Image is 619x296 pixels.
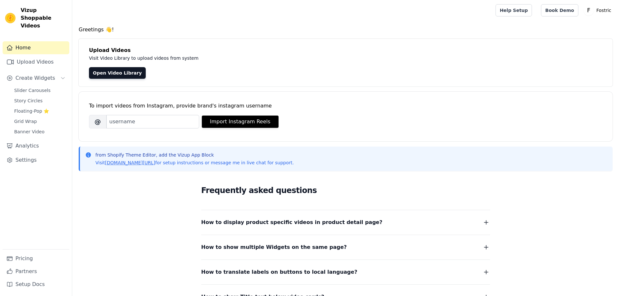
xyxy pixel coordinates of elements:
[3,252,69,265] a: Pricing
[105,160,155,165] a: [DOMAIN_NAME][URL]
[202,116,279,128] button: Import Instagram Reels
[14,87,51,94] span: Slider Carousels
[89,67,146,79] a: Open Video Library
[594,5,614,16] p: Fostric
[5,13,15,23] img: Vizup
[201,243,347,252] span: How to show multiple Widgets on the same page?
[10,96,69,105] a: Story Circles
[79,26,613,34] h4: Greetings 👋!
[15,74,55,82] span: Create Widgets
[496,4,532,16] a: Help Setup
[89,115,106,128] span: @
[201,218,382,227] span: How to display product specific videos in product detail page?
[3,56,69,68] a: Upload Videos
[95,159,294,166] p: Visit for setup instructions or message me in live chat for support.
[106,115,199,128] input: username
[584,5,614,16] button: F Fostric
[10,86,69,95] a: Slider Carousels
[10,107,69,116] a: Floating-Pop ⭐
[89,54,378,62] p: Visit Video Library to upload videos from system
[3,265,69,278] a: Partners
[201,218,490,227] button: How to display product specific videos in product detail page?
[201,243,490,252] button: How to show multiple Widgets on the same page?
[3,278,69,291] a: Setup Docs
[89,46,602,54] h4: Upload Videos
[95,152,294,158] p: from Shopify Theme Editor, add the Vizup App Block
[10,117,69,126] a: Grid Wrap
[201,184,490,197] h2: Frequently asked questions
[14,97,43,104] span: Story Circles
[3,72,69,85] button: Create Widgets
[201,268,490,277] button: How to translate labels on buttons to local language?
[21,6,67,30] span: Vizup Shoppable Videos
[3,154,69,167] a: Settings
[3,41,69,54] a: Home
[14,108,49,114] span: Floating-Pop ⭐
[14,128,44,135] span: Banner Video
[541,4,578,16] a: Book Demo
[201,268,357,277] span: How to translate labels on buttons to local language?
[3,139,69,152] a: Analytics
[14,118,37,125] span: Grid Wrap
[89,102,602,110] div: To import videos from Instagram, provide brand's instagram username
[10,127,69,136] a: Banner Video
[587,7,590,14] text: F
